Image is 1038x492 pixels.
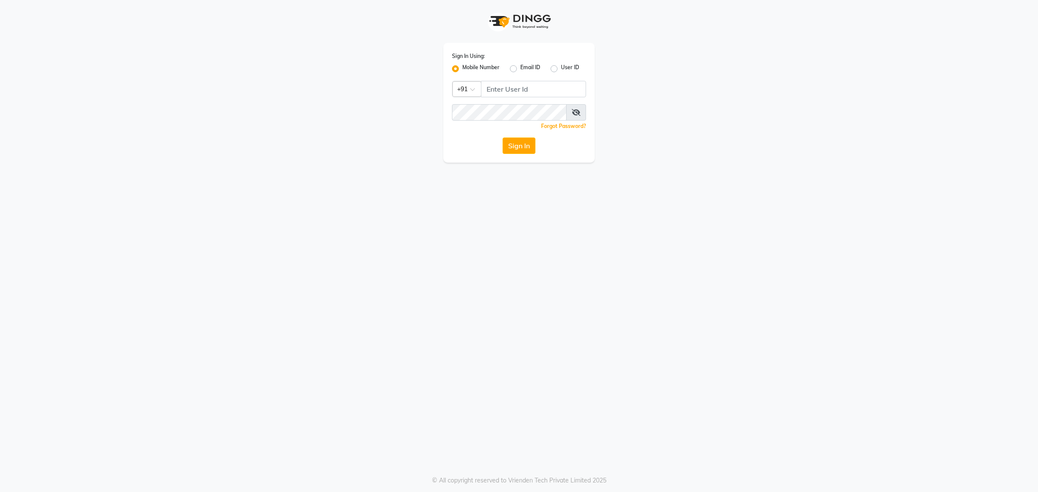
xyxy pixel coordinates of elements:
label: Sign In Using: [452,52,485,60]
input: Username [481,81,586,97]
label: User ID [561,64,579,74]
label: Mobile Number [462,64,500,74]
a: Forgot Password? [541,123,586,129]
button: Sign In [503,137,535,154]
img: logo1.svg [484,9,554,34]
label: Email ID [520,64,540,74]
input: Username [452,104,567,121]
